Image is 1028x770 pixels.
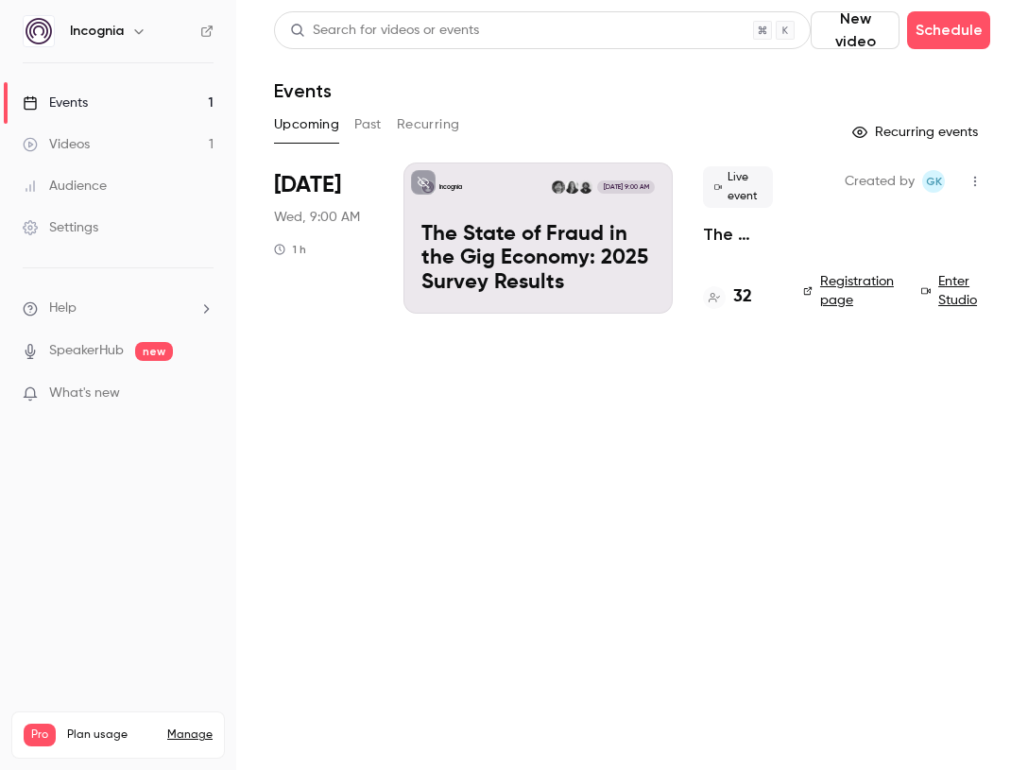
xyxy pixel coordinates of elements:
[907,11,990,49] button: Schedule
[921,272,990,310] a: Enter Studio
[844,117,990,147] button: Recurring events
[49,299,77,318] span: Help
[922,170,945,193] span: Gianna Kennedy
[67,727,156,743] span: Plan usage
[49,341,124,361] a: SpeakerHub
[579,180,592,194] img: Felix Efren Gonzalez Reyes
[274,208,360,227] span: Wed, 9:00 AM
[274,110,339,140] button: Upcoming
[703,166,773,208] span: Live event
[703,284,752,310] a: 32
[274,242,306,257] div: 1 h
[191,385,214,402] iframe: Noticeable Trigger
[403,163,673,314] a: The State of Fraud in the Gig Economy: 2025 Survey ResultsIncogniaFelix Efren Gonzalez ReyesMaria...
[803,272,899,310] a: Registration page
[24,16,54,46] img: Incognia
[274,79,332,102] h1: Events
[397,110,460,140] button: Recurring
[597,180,654,194] span: [DATE] 9:00 AM
[290,21,479,41] div: Search for videos or events
[23,94,88,112] div: Events
[354,110,382,140] button: Past
[703,223,773,246] a: The State of Fraud in the Gig Economy: 2025 Survey Results
[23,218,98,237] div: Settings
[811,11,899,49] button: New video
[49,384,120,403] span: What's new
[565,180,578,194] img: Maria Sassetti
[552,180,565,194] img: Victor Cavalcanti
[845,170,915,193] span: Created by
[733,284,752,310] h4: 32
[421,223,655,296] p: The State of Fraud in the Gig Economy: 2025 Survey Results
[167,727,213,743] a: Manage
[70,22,124,41] h6: Incognia
[274,163,373,314] div: Sep 24 Wed, 12:00 PM (America/New York)
[23,135,90,154] div: Videos
[23,299,214,318] li: help-dropdown-opener
[926,170,942,193] span: GK
[274,170,341,200] span: [DATE]
[135,342,173,361] span: new
[439,182,462,192] p: Incognia
[24,724,56,746] span: Pro
[23,177,107,196] div: Audience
